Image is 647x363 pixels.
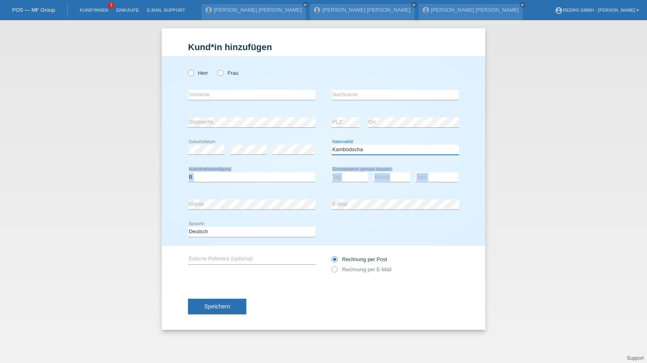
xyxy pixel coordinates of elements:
[188,70,208,76] label: Herr
[332,256,337,266] input: Rechnung per Post
[332,266,391,272] label: Rechnung per E-Mail
[332,266,337,276] input: Rechnung per E-Mail
[411,2,417,8] a: close
[520,3,524,7] i: close
[551,8,643,13] a: account_circleRedro GmbH - [PERSON_NAME] ▾
[431,7,519,13] a: [PERSON_NAME] [PERSON_NAME]
[412,3,416,7] i: close
[322,7,410,13] a: [PERSON_NAME] [PERSON_NAME]
[214,7,302,13] a: [PERSON_NAME] [PERSON_NAME]
[302,2,308,8] a: close
[188,42,459,52] h1: Kund*in hinzufügen
[555,6,563,15] i: account_circle
[108,2,114,9] span: 3
[188,70,193,75] input: Herr
[218,70,223,75] input: Frau
[520,2,525,8] a: close
[303,3,307,7] i: close
[12,7,55,13] a: POS — MF Group
[627,355,644,361] a: Support
[332,256,387,262] label: Rechnung per Post
[204,303,230,310] span: Speichern
[112,8,143,13] a: Einkäufe
[188,299,246,314] button: Speichern
[218,70,238,76] label: Frau
[143,8,189,13] a: E-Mail Support
[76,8,112,13] a: Kund*innen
